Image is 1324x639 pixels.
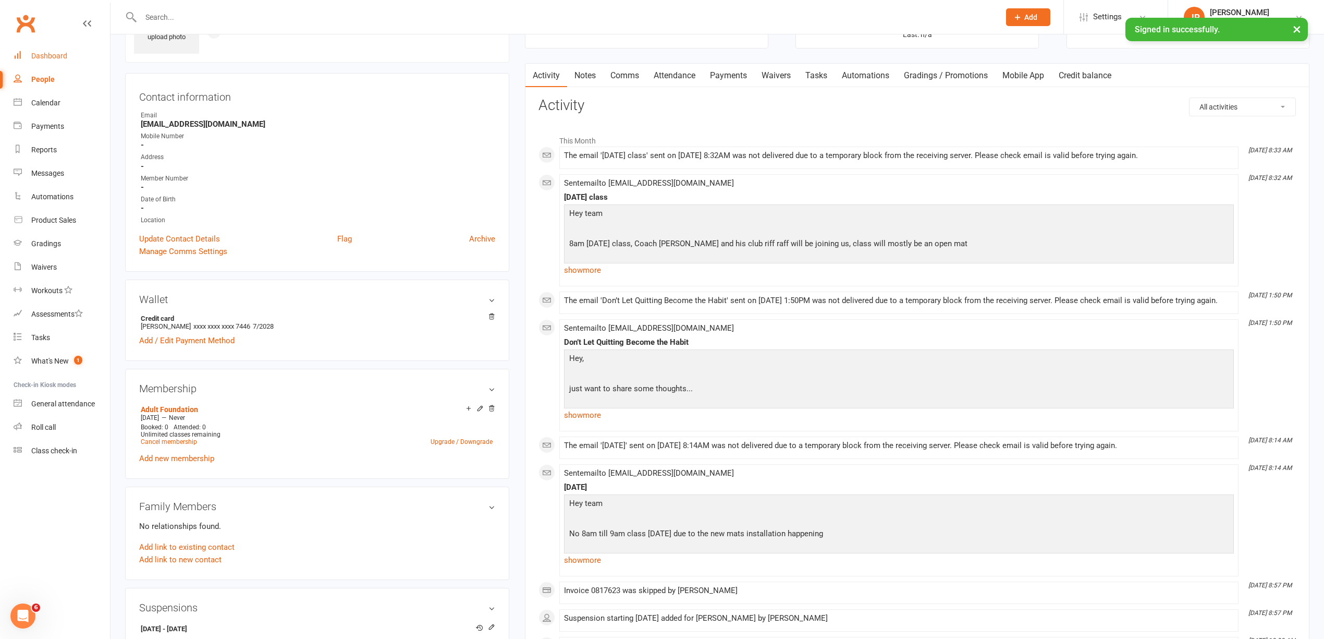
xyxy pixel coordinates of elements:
[31,423,56,431] div: Roll call
[1248,582,1292,589] i: [DATE] 8:57 PM
[139,87,495,103] h3: Contact information
[1288,18,1306,40] button: ×
[10,604,35,629] iframe: Intercom live chat
[31,263,57,271] div: Waivers
[14,209,110,232] a: Product Sales
[469,233,495,245] a: Archive
[141,174,495,184] div: Member Number
[564,263,1234,278] a: show more
[141,183,495,192] strong: -
[567,497,1231,512] p: Hey team
[141,438,197,445] a: Cancel membership
[431,438,493,445] a: Upgrade / Downgrade
[141,431,220,438] span: Unlimited classes remaining
[564,193,1234,202] div: [DATE] class
[1248,464,1292,472] i: [DATE] 8:14 AM
[139,233,220,245] a: Update Contact Details
[14,162,110,185] a: Messages
[646,64,703,88] a: Attendance
[31,400,95,408] div: General attendance
[835,64,897,88] a: Automations
[1006,8,1050,26] button: Add
[74,356,82,365] span: 1
[14,392,110,416] a: General attendance kiosk mode
[14,185,110,209] a: Automations
[31,192,73,201] div: Automations
[141,405,198,414] a: Adult Foundation
[31,122,64,130] div: Payments
[139,294,495,305] h3: Wallet
[31,99,60,107] div: Calendar
[139,520,495,533] p: No relationships found.
[564,553,1234,568] a: show more
[139,501,495,512] h3: Family Members
[564,441,1234,450] div: The email '[DATE]' sent on [DATE] 8:14AM was not delivered due to a temporary block from the rece...
[141,131,495,141] div: Mobile Number
[31,286,63,295] div: Workouts
[567,237,1231,252] p: 8am [DATE] class, Coach [PERSON_NAME] and his club riff raff will be joining us, class will mostl...
[31,52,67,60] div: Dashboard
[564,323,734,333] span: Sent email to [EMAIL_ADDRESS][DOMAIN_NAME]
[564,483,1234,492] div: [DATE]
[138,10,992,25] input: Search...
[1051,64,1119,88] a: Credit balance
[14,416,110,439] a: Roll call
[14,68,110,91] a: People
[253,322,274,330] span: 7/2028
[31,169,64,177] div: Messages
[141,119,495,129] strong: [EMAIL_ADDRESS][DOMAIN_NAME]
[564,468,734,478] span: Sent email to [EMAIL_ADDRESS][DOMAIN_NAME]
[1248,292,1292,299] i: [DATE] 1:50 PM
[538,130,1296,147] li: This Month
[14,439,110,463] a: Class kiosk mode
[31,75,55,83] div: People
[31,333,50,342] div: Tasks
[141,215,495,225] div: Location
[564,338,1234,347] div: Don’t Let Quitting Become the Habit
[139,313,495,332] li: [PERSON_NAME]
[14,44,110,68] a: Dashboard
[141,203,495,213] strong: -
[141,140,495,150] strong: -
[1248,174,1292,182] i: [DATE] 8:32 AM
[14,279,110,303] a: Workouts
[564,586,1234,595] div: Invoice 0817623 was skipped by [PERSON_NAME]
[525,64,567,88] a: Activity
[139,383,495,394] h3: Membership
[897,64,995,88] a: Gradings / Promotions
[193,322,250,330] span: xxxx xxxx xxxx 7446
[1248,319,1292,327] i: [DATE] 1:50 PM
[564,151,1234,160] div: The email '[DATE] class' sent on [DATE] 8:32AM was not delivered due to a temporary block from th...
[141,162,495,171] strong: -
[567,382,1231,397] p: just want to share some thoughts...
[567,527,1231,542] p: No 8am till 9am class [DATE] due to the new mats installation happening
[141,152,495,162] div: Address
[1184,7,1205,28] div: JP
[567,207,1231,222] p: Hey team
[31,146,57,154] div: Reports
[31,447,77,455] div: Class check-in
[31,357,69,365] div: What's New
[141,195,495,204] div: Date of Birth
[141,315,490,322] strong: Credit card
[139,602,495,613] h3: Suspensions
[754,64,798,88] a: Waivers
[14,138,110,162] a: Reports
[14,91,110,115] a: Calendar
[564,614,1234,623] div: Suspension starting [DATE] added for [PERSON_NAME] by [PERSON_NAME]
[32,604,40,612] span: 6
[14,115,110,138] a: Payments
[14,326,110,349] a: Tasks
[139,454,214,463] a: Add new membership
[169,414,185,421] span: Never
[337,233,352,245] a: Flag
[139,541,235,553] a: Add link to existing contact
[141,111,495,120] div: Email
[139,245,227,258] a: Manage Comms Settings
[1210,17,1269,27] div: Platinum Jiu Jitsu
[538,98,1296,114] h3: Activity
[141,414,159,421] span: [DATE]
[1248,437,1292,444] i: [DATE] 8:14 AM
[1135,25,1220,34] span: Signed in successfully.
[14,303,110,326] a: Assessments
